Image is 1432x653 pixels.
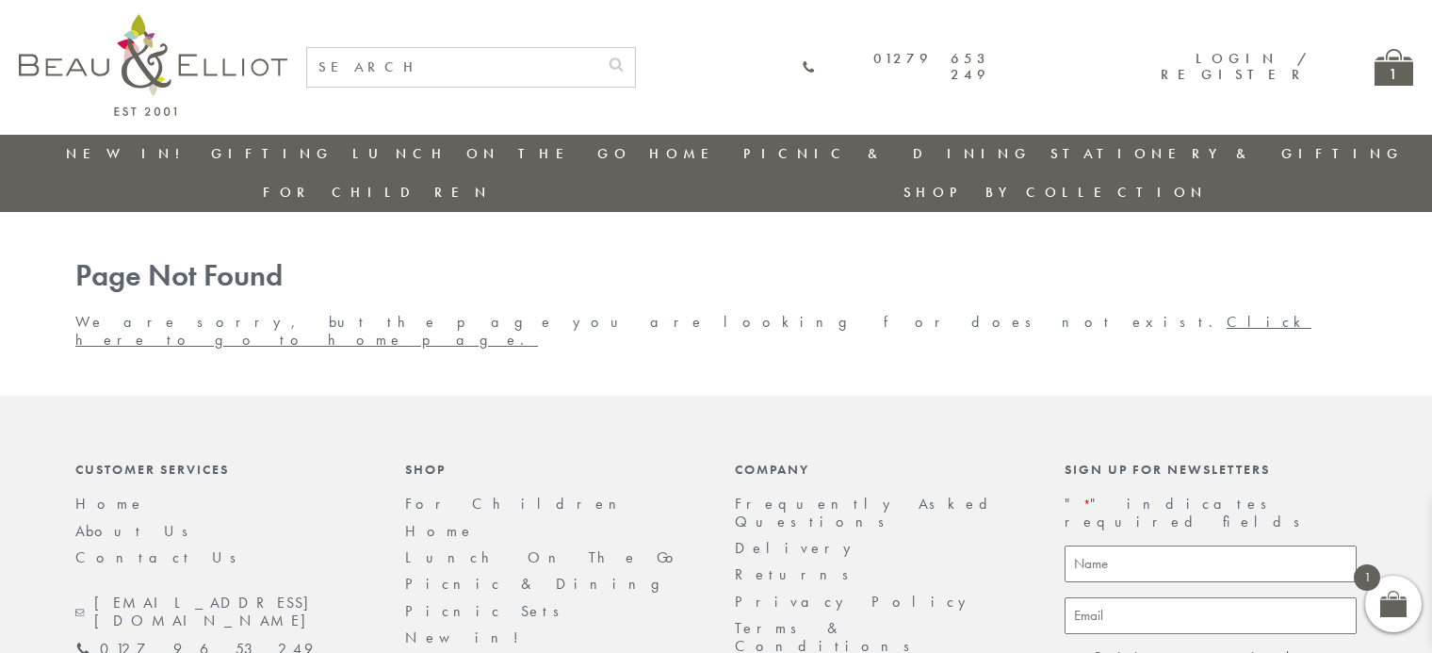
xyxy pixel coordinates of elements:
[405,462,697,477] div: Shop
[743,144,1032,163] a: Picnic & Dining
[1050,144,1404,163] a: Stationery & Gifting
[352,144,631,163] a: Lunch On The Go
[735,494,1000,531] a: Frequently Asked Questions
[19,14,287,116] img: logo
[802,51,990,84] a: 01279 653 249
[1065,496,1357,531] p: " " indicates required fields
[903,183,1208,202] a: Shop by collection
[75,462,367,477] div: Customer Services
[1375,49,1413,86] a: 1
[1161,49,1309,84] a: Login / Register
[1065,597,1357,634] input: Email
[75,494,145,514] a: Home
[405,494,631,514] a: For Children
[405,521,475,541] a: Home
[75,547,249,567] a: Contact Us
[75,259,1357,294] h1: Page Not Found
[405,601,572,621] a: Picnic Sets
[735,564,861,584] a: Returns
[735,538,861,558] a: Delivery
[649,144,724,163] a: Home
[57,259,1375,349] div: We are sorry, but the page you are looking for does not exist.
[405,547,685,567] a: Lunch On The Go
[75,595,367,629] a: [EMAIL_ADDRESS][DOMAIN_NAME]
[735,462,1027,477] div: Company
[1065,546,1357,582] input: Name
[1354,564,1380,591] span: 1
[405,628,532,647] a: New in!
[405,574,678,594] a: Picnic & Dining
[75,521,201,541] a: About Us
[211,144,334,163] a: Gifting
[1065,462,1357,477] div: Sign up for newsletters
[735,592,976,612] a: Privacy Policy
[307,48,597,87] input: SEARCH
[263,183,492,202] a: For Children
[66,144,192,163] a: New in!
[75,312,1311,349] a: Click here to go to home page.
